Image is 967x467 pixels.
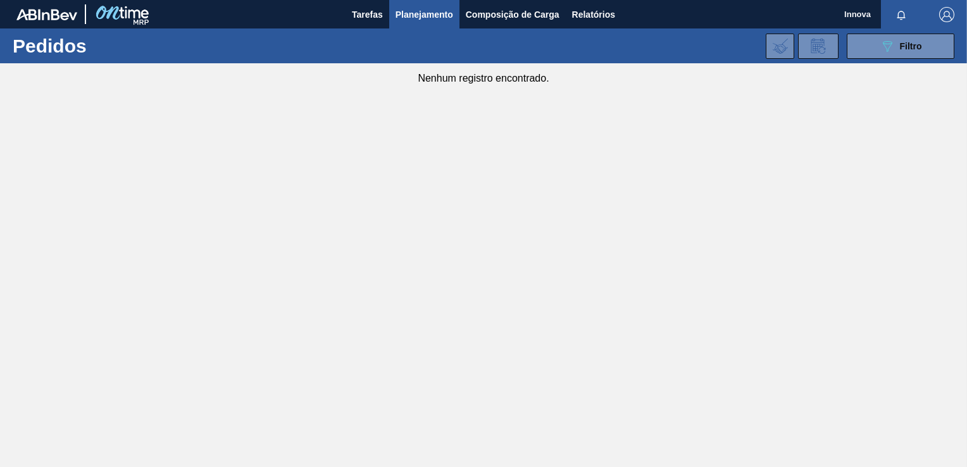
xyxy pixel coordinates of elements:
span: Relatórios [572,7,615,22]
span: Filtro [900,41,922,51]
div: Solicitação de Revisão de Pedidos [798,34,839,59]
button: Filtro [847,34,954,59]
span: Composição de Carga [466,7,559,22]
button: Notificações [881,6,921,23]
span: Tarefas [352,7,383,22]
img: TNhmsLtSVTkK8tSr43FrP2fwEKptu5GPRR3wAAAABJRU5ErkJggg== [16,9,77,20]
div: Importar Negociações dos Pedidos [766,34,794,59]
h1: Pedidos [13,39,194,53]
span: Planejamento [396,7,453,22]
img: Logout [939,7,954,22]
